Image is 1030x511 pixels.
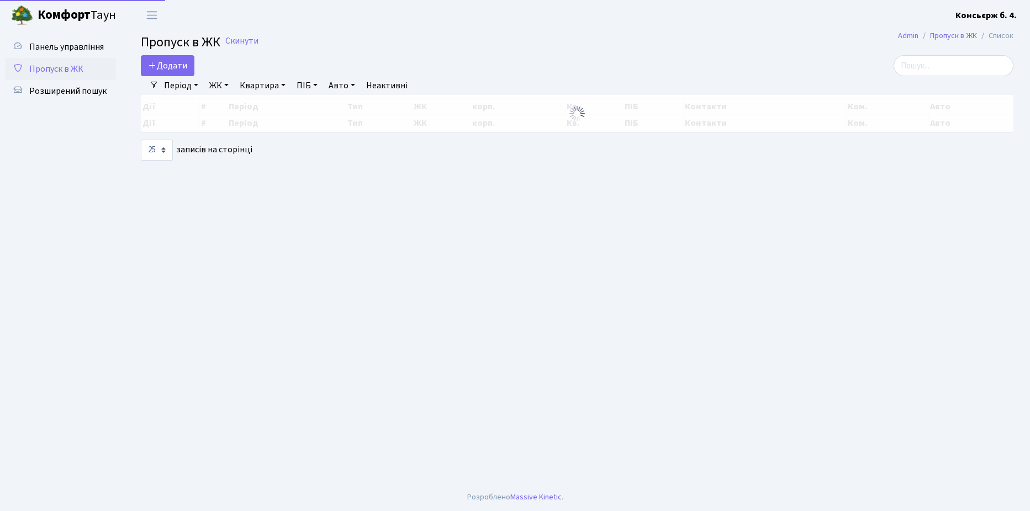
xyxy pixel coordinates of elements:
[141,55,194,76] a: Додати
[225,36,258,46] a: Скинути
[141,140,252,161] label: записів на сторінці
[6,36,116,58] a: Панель управління
[38,6,91,24] b: Комфорт
[205,76,233,95] a: ЖК
[955,9,1017,22] a: Консьєрж б. 4.
[894,55,1013,76] input: Пошук...
[11,4,33,26] img: logo.png
[29,41,104,53] span: Панель управління
[6,58,116,80] a: Пропуск в ЖК
[29,63,83,75] span: Пропуск в ЖК
[6,80,116,102] a: Розширений пошук
[235,76,290,95] a: Квартира
[141,140,173,161] select: записів на сторінці
[29,85,107,97] span: Розширений пошук
[362,76,412,95] a: Неактивні
[148,60,187,72] span: Додати
[930,30,977,41] a: Пропуск в ЖК
[292,76,322,95] a: ПІБ
[881,24,1030,47] nav: breadcrumb
[38,6,116,25] span: Таун
[141,33,220,52] span: Пропуск в ЖК
[324,76,360,95] a: Авто
[160,76,203,95] a: Період
[898,30,918,41] a: Admin
[568,105,586,123] img: Обробка...
[467,491,563,503] div: Розроблено .
[510,491,562,503] a: Massive Kinetic
[138,6,166,24] button: Переключити навігацію
[977,30,1013,42] li: Список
